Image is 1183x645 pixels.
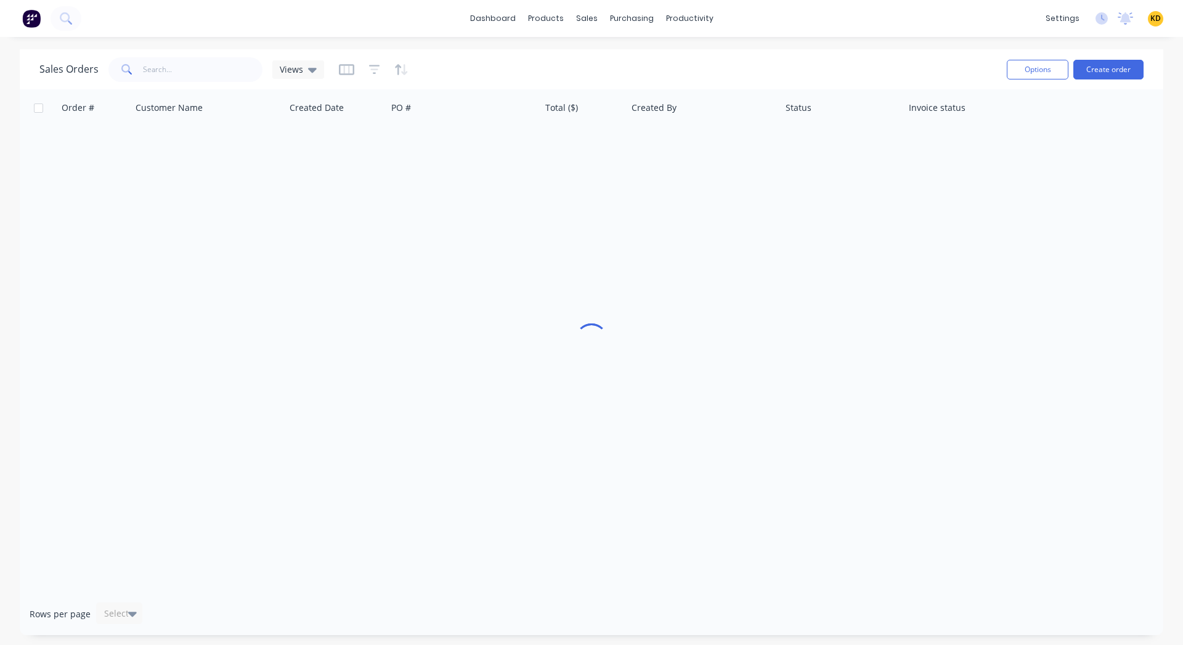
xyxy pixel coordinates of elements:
[280,63,303,76] span: Views
[1039,9,1086,28] div: settings
[632,102,677,114] div: Created By
[391,102,411,114] div: PO #
[143,57,263,82] input: Search...
[786,102,811,114] div: Status
[660,9,720,28] div: productivity
[62,102,94,114] div: Order #
[604,9,660,28] div: purchasing
[570,9,604,28] div: sales
[1007,60,1068,79] button: Options
[464,9,522,28] a: dashboard
[136,102,203,114] div: Customer Name
[545,102,578,114] div: Total ($)
[290,102,344,114] div: Created Date
[522,9,570,28] div: products
[30,608,91,620] span: Rows per page
[909,102,966,114] div: Invoice status
[1073,60,1144,79] button: Create order
[1150,13,1161,24] span: KD
[39,63,99,75] h1: Sales Orders
[22,9,41,28] img: Factory
[104,607,136,620] div: Select...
